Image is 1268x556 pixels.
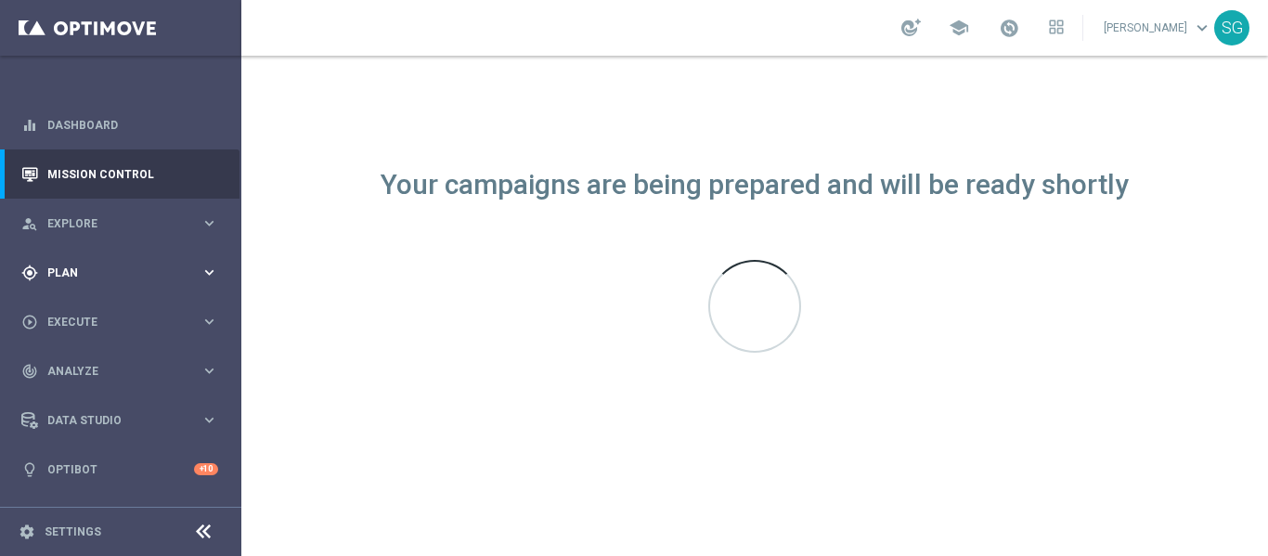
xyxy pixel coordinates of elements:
div: Analyze [21,363,201,380]
div: Optibot [21,445,218,494]
button: Mission Control [20,167,219,182]
div: Dashboard [21,100,218,149]
div: Execute [21,314,201,330]
div: Data Studio [21,412,201,429]
div: SG [1214,10,1249,45]
div: Plan [21,265,201,281]
a: [PERSON_NAME]keyboard_arrow_down [1102,14,1214,42]
button: track_changes Analyze keyboard_arrow_right [20,364,219,379]
i: keyboard_arrow_right [201,264,218,281]
i: lightbulb [21,461,38,478]
button: play_circle_outline Execute keyboard_arrow_right [20,315,219,330]
i: equalizer [21,117,38,134]
i: keyboard_arrow_right [201,362,218,380]
button: person_search Explore keyboard_arrow_right [20,216,219,231]
a: Mission Control [47,149,218,199]
span: Explore [47,218,201,229]
a: Dashboard [47,100,218,149]
div: Explore [21,215,201,232]
div: Mission Control [21,149,218,199]
span: Plan [47,267,201,278]
button: lightbulb Optibot +10 [20,462,219,477]
span: school [949,18,969,38]
div: Your campaigns are being prepared and will be ready shortly [381,177,1129,193]
i: gps_fixed [21,265,38,281]
i: person_search [21,215,38,232]
span: Data Studio [47,415,201,426]
span: Execute [47,317,201,328]
i: keyboard_arrow_right [201,214,218,232]
a: Settings [45,526,101,537]
i: settings [19,524,35,540]
span: Analyze [47,366,201,377]
div: +10 [194,463,218,475]
span: keyboard_arrow_down [1192,18,1212,38]
i: play_circle_outline [21,314,38,330]
button: Data Studio keyboard_arrow_right [20,413,219,428]
a: Optibot [47,445,194,494]
button: gps_fixed Plan keyboard_arrow_right [20,265,219,280]
i: track_changes [21,363,38,380]
button: equalizer Dashboard [20,118,219,133]
i: keyboard_arrow_right [201,313,218,330]
i: keyboard_arrow_right [201,411,218,429]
